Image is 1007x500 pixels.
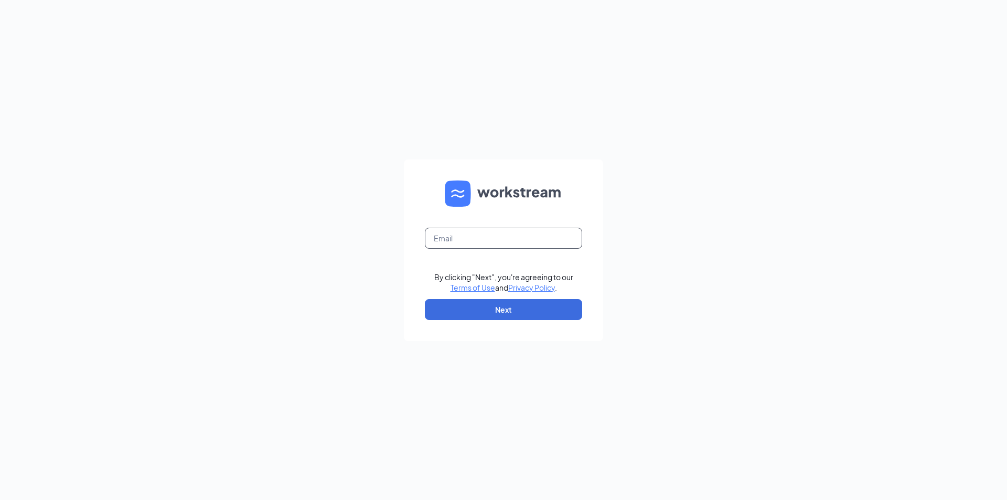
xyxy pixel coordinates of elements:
[425,228,582,249] input: Email
[434,272,573,293] div: By clicking "Next", you're agreeing to our and .
[451,283,495,292] a: Terms of Use
[425,299,582,320] button: Next
[508,283,555,292] a: Privacy Policy
[445,180,562,207] img: WS logo and Workstream text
